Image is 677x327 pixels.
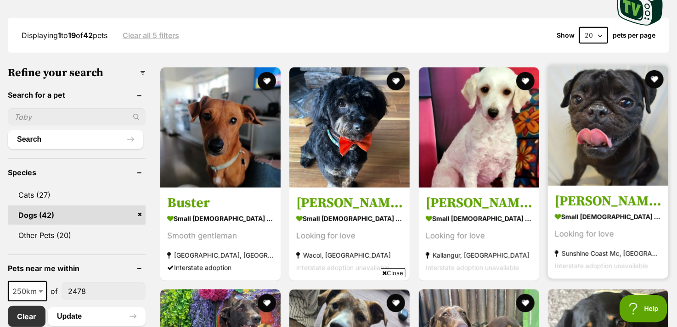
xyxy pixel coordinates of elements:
button: Update [48,307,146,326]
div: Looking for love [296,230,403,242]
span: Displaying to of pets [22,31,107,40]
a: [PERSON_NAME] small [DEMOGRAPHIC_DATA] Dog Looking for love Kallangur, [GEOGRAPHIC_DATA] Intersta... [419,188,539,281]
header: Species [8,168,146,177]
img: Gary - Pug Dog [548,66,668,186]
h3: Buster [167,194,274,212]
input: Toby [8,108,146,126]
button: favourite [645,294,664,312]
img: Ali - Poodle (Miniature) Dog [419,67,539,188]
div: Interstate adoption [167,261,274,274]
strong: small [DEMOGRAPHIC_DATA] Dog [426,212,532,225]
button: Search [8,130,143,149]
strong: small [DEMOGRAPHIC_DATA] Dog [296,212,403,225]
strong: 42 [83,31,93,40]
iframe: Help Scout Beacon - Open [620,295,668,322]
span: Close [381,268,406,277]
div: Smooth gentleman [167,230,274,242]
header: Search for a pet [8,91,146,99]
button: favourite [645,70,664,89]
div: Looking for love [426,230,532,242]
a: Clear [8,306,45,327]
iframe: Advertisement [171,281,506,322]
a: Dogs (42) [8,205,146,225]
a: [PERSON_NAME] small [DEMOGRAPHIC_DATA] Dog Looking for love Sunshine Coast Mc, [GEOGRAPHIC_DATA] ... [548,186,668,279]
span: Interstate adoption unavailable [296,264,389,272]
span: Interstate adoption unavailable [555,262,648,270]
span: 250km [8,281,47,301]
strong: 19 [68,31,76,40]
h3: [PERSON_NAME] [555,193,661,210]
a: Cats (27) [8,185,146,205]
strong: Wacol, [GEOGRAPHIC_DATA] [296,249,403,261]
h3: [PERSON_NAME] [426,194,532,212]
span: Interstate adoption unavailable [426,264,519,272]
div: Looking for love [555,228,661,240]
label: pets per page [613,32,655,39]
h3: [PERSON_NAME] [296,194,403,212]
span: of [51,286,58,297]
a: Other Pets (20) [8,226,146,245]
strong: small [DEMOGRAPHIC_DATA] Dog [555,210,661,223]
strong: [GEOGRAPHIC_DATA], [GEOGRAPHIC_DATA] [167,249,274,261]
span: Show [557,32,575,39]
button: favourite [516,294,535,312]
input: postcode [62,283,146,300]
button: favourite [387,72,406,90]
span: 250km [9,285,46,298]
strong: Kallangur, [GEOGRAPHIC_DATA] [426,249,532,261]
img: Ollie - Shih Tzu x Poodle Miniature Dog [289,67,410,188]
header: Pets near me within [8,264,146,272]
button: favourite [516,72,535,90]
strong: small [DEMOGRAPHIC_DATA] Dog [167,212,274,225]
a: [PERSON_NAME] small [DEMOGRAPHIC_DATA] Dog Looking for love Wacol, [GEOGRAPHIC_DATA] Interstate a... [289,188,410,281]
strong: 1 [58,31,61,40]
button: favourite [258,72,276,90]
h3: Refine your search [8,67,146,79]
strong: Sunshine Coast Mc, [GEOGRAPHIC_DATA] [555,247,661,260]
img: Buster - Dachshund Dog [160,67,281,188]
a: Clear all 5 filters [123,31,179,39]
a: Buster small [DEMOGRAPHIC_DATA] Dog Smooth gentleman [GEOGRAPHIC_DATA], [GEOGRAPHIC_DATA] Interst... [160,188,281,281]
